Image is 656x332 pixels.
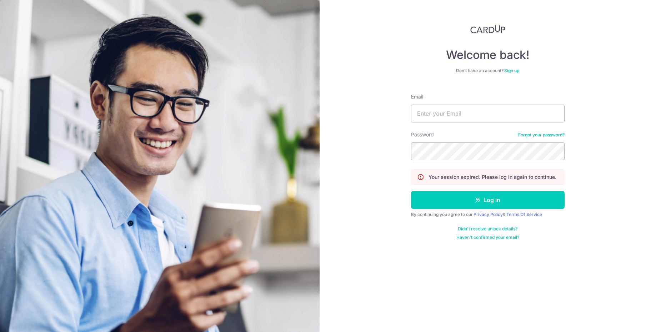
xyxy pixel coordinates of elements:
[474,212,503,217] a: Privacy Policy
[518,132,565,138] a: Forgot your password?
[411,105,565,122] input: Enter your Email
[504,68,519,73] a: Sign up
[429,173,556,181] p: Your session expired. Please log in again to continue.
[411,212,565,217] div: By continuing you agree to our &
[470,25,505,34] img: CardUp Logo
[411,48,565,62] h4: Welcome back!
[456,235,519,240] a: Haven't confirmed your email?
[411,68,565,74] div: Don’t have an account?
[411,93,423,100] label: Email
[411,131,434,138] label: Password
[411,191,565,209] button: Log in
[506,212,542,217] a: Terms Of Service
[458,226,517,232] a: Didn't receive unlock details?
